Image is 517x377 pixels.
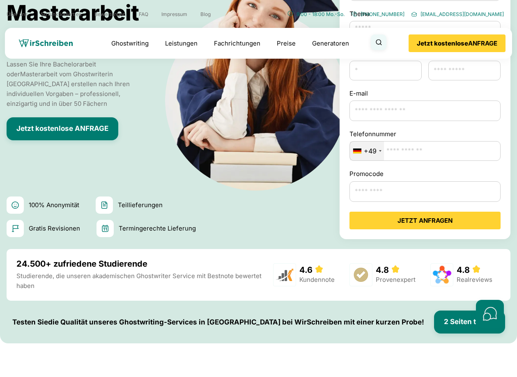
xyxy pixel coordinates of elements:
[349,89,501,98] label: E-mail
[214,39,260,48] a: Fachrichtungen
[7,117,118,140] button: Jetzt kostenlose ANFRAGE
[417,39,468,47] b: Jetzt kostenlose
[299,265,335,275] div: 4.6
[16,271,268,291] p: Studierende, die unseren akademischen Ghostwriter Service mit Bestnote bewertet haben
[12,318,424,326] p: Testen Sie die Qualität unseres Ghostwriting-Services in [GEOGRAPHIC_DATA] bei WirSchreiben mit e...
[371,34,386,50] button: Suche öffnen
[349,212,501,229] button: JETZT ANFRAGEN
[361,11,404,17] span: [PHONE_NUMBER]
[434,311,505,334] button: 2 Seiten testen
[41,11,81,17] a: So funktioniert es
[411,10,504,18] a: [EMAIL_ADDRESS][DOMAIN_NAME]
[312,39,349,48] a: Generatoren
[457,265,492,275] div: 4.8
[16,259,268,269] h3: 24.500+ zufriedene Studierende
[351,10,404,18] a: [PHONE_NUMBER]
[94,11,126,17] a: Bewertungen
[29,224,80,233] span: Gratis Revisionen
[376,265,416,275] div: 4.8
[29,200,79,210] span: 100% Anonymität
[350,142,384,160] div: Telephone country code
[161,11,187,17] a: Impressum
[457,276,492,283] a: Realreviews
[165,39,198,48] a: Leistungen
[376,276,416,283] a: Provenexpert
[349,169,501,179] label: Promocode
[7,11,28,17] a: Über uns
[364,147,377,155] div: +49
[200,11,211,17] a: Blog
[409,34,506,52] button: Jetzt kostenloseANFRAGE
[299,276,335,283] a: Kundennote
[119,224,196,233] span: Termingerechte Lieferung
[349,129,501,139] label: Telefonnummer
[19,39,73,48] img: wirschreiben
[277,39,296,47] a: Preise
[118,200,163,210] span: Teillieferungen
[296,11,345,17] span: 9:00 - 18:00 Mo.-So.
[139,11,148,17] a: FAQ
[111,39,149,48] a: Ghostwriting
[7,59,134,109] p: Lassen Sie Ihre Bachelorarbeit oder Masterarbeit vom Ghostwriter in [GEOGRAPHIC_DATA] erstellen n...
